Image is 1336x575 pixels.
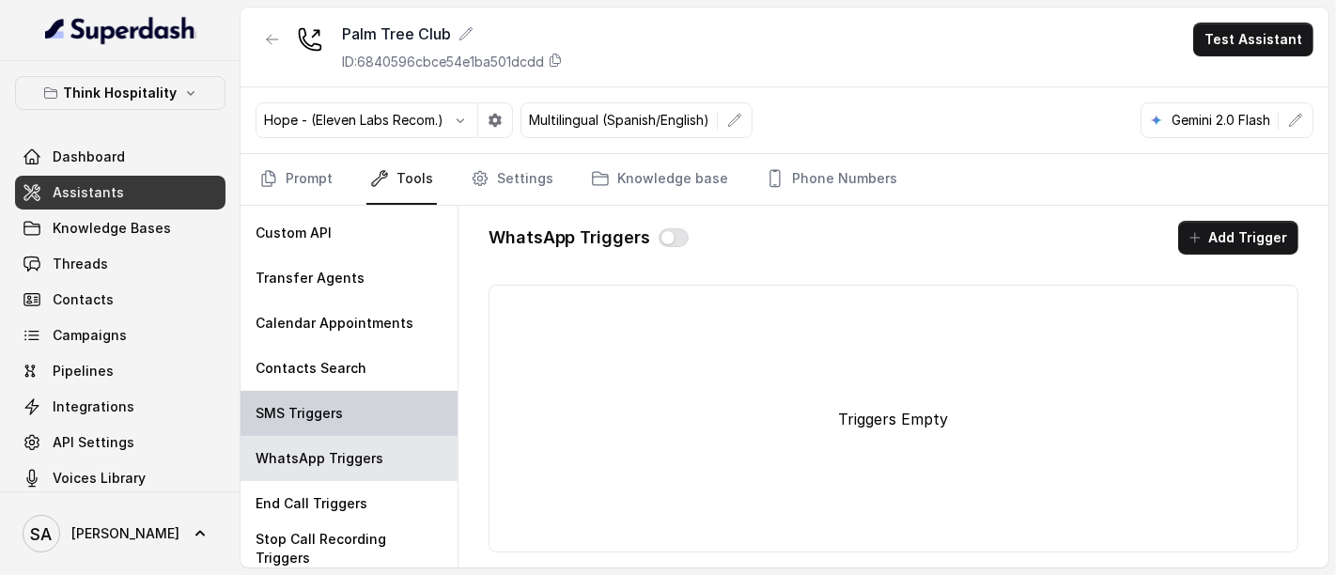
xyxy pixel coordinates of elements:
a: [PERSON_NAME] [15,507,225,560]
a: API Settings [15,426,225,459]
button: Add Trigger [1178,221,1298,255]
a: Phone Numbers [762,154,901,205]
p: Multilingual (Spanish/English) [529,111,709,130]
span: Contacts [53,290,114,309]
a: Knowledge base [587,154,732,205]
nav: Tabs [256,154,1313,205]
a: Integrations [15,390,225,424]
p: Custom API [256,224,332,242]
span: Knowledge Bases [53,219,171,238]
p: Transfer Agents [256,269,365,287]
p: ID: 6840596cbce54e1ba501dcdd [342,53,544,71]
img: light.svg [45,15,196,45]
a: Pipelines [15,354,225,388]
p: Stop Call Recording Triggers [256,530,443,567]
span: API Settings [53,433,134,452]
a: Dashboard [15,140,225,174]
button: Test Assistant [1193,23,1313,56]
span: Campaigns [53,326,127,345]
span: Pipelines [53,362,114,381]
a: Threads [15,247,225,281]
span: Assistants [53,183,124,202]
p: WhatsApp Triggers [256,449,383,468]
svg: google logo [1149,113,1164,128]
span: Voices Library [53,469,146,488]
a: Contacts [15,283,225,317]
span: Threads [53,255,108,273]
p: Think Hospitality [64,82,178,104]
a: Knowledge Bases [15,211,225,245]
a: Prompt [256,154,336,205]
button: Think Hospitality [15,76,225,110]
p: Gemini 2.0 Flash [1172,111,1270,130]
p: Contacts Search [256,359,366,378]
a: Tools [366,154,437,205]
p: SMS Triggers [256,404,343,423]
a: Voices Library [15,461,225,495]
span: [PERSON_NAME] [71,524,179,543]
h1: WhatsApp Triggers [489,223,651,253]
p: End Call Triggers [256,494,367,513]
span: Integrations [53,397,134,416]
div: Palm Tree Club [342,23,563,45]
p: Triggers Empty [838,408,948,430]
text: SA [31,524,53,544]
span: Dashboard [53,148,125,166]
a: Settings [467,154,557,205]
p: Hope - (Eleven Labs Recom.) [264,111,443,130]
a: Campaigns [15,319,225,352]
a: Assistants [15,176,225,210]
p: Calendar Appointments [256,314,413,333]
